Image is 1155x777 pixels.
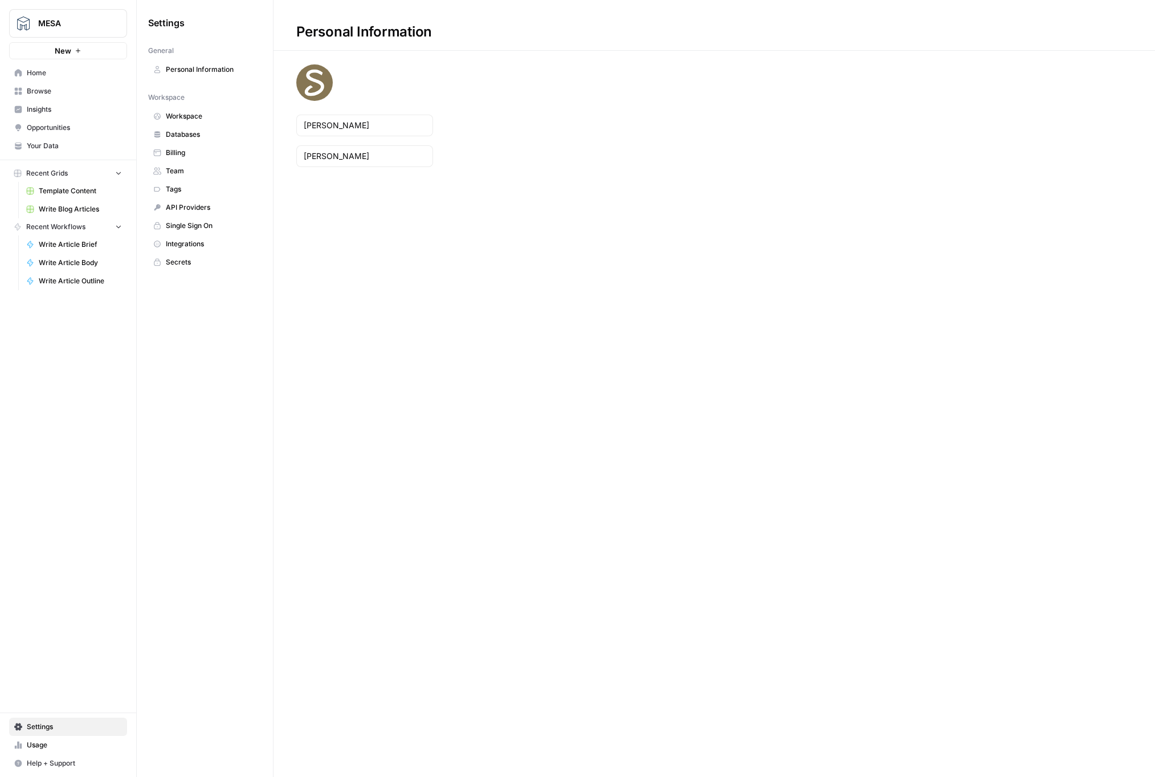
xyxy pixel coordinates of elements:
[166,129,256,140] span: Databases
[9,82,127,100] a: Browse
[148,16,185,30] span: Settings
[55,45,71,56] span: New
[27,68,122,78] span: Home
[9,42,127,59] button: New
[148,92,185,103] span: Workspace
[26,222,85,232] span: Recent Workflows
[166,148,256,158] span: Billing
[166,166,256,176] span: Team
[9,754,127,772] button: Help + Support
[274,23,455,41] div: Personal Information
[166,184,256,194] span: Tags
[166,202,256,213] span: API Providers
[39,204,122,214] span: Write Blog Articles
[9,137,127,155] a: Your Data
[27,722,122,732] span: Settings
[21,235,127,254] a: Write Article Brief
[148,253,262,271] a: Secrets
[27,86,122,96] span: Browse
[26,168,68,178] span: Recent Grids
[9,100,127,119] a: Insights
[13,13,34,34] img: MESA Logo
[148,125,262,144] a: Databases
[39,276,122,286] span: Write Article Outline
[148,180,262,198] a: Tags
[9,64,127,82] a: Home
[27,123,122,133] span: Opportunities
[166,239,256,249] span: Integrations
[148,198,262,217] a: API Providers
[148,217,262,235] a: Single Sign On
[148,60,262,79] a: Personal Information
[148,107,262,125] a: Workspace
[148,46,174,56] span: General
[9,119,127,137] a: Opportunities
[166,111,256,121] span: Workspace
[148,144,262,162] a: Billing
[27,141,122,151] span: Your Data
[38,18,107,29] span: MESA
[27,758,122,768] span: Help + Support
[39,186,122,196] span: Template Content
[148,162,262,180] a: Team
[21,272,127,290] a: Write Article Outline
[9,9,127,38] button: Workspace: MESA
[39,258,122,268] span: Write Article Body
[9,218,127,235] button: Recent Workflows
[21,254,127,272] a: Write Article Body
[166,221,256,231] span: Single Sign On
[39,239,122,250] span: Write Article Brief
[21,182,127,200] a: Template Content
[9,736,127,754] a: Usage
[166,64,256,75] span: Personal Information
[27,740,122,750] span: Usage
[27,104,122,115] span: Insights
[148,235,262,253] a: Integrations
[9,718,127,736] a: Settings
[9,165,127,182] button: Recent Grids
[166,257,256,267] span: Secrets
[296,64,333,101] img: avatar
[21,200,127,218] a: Write Blog Articles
